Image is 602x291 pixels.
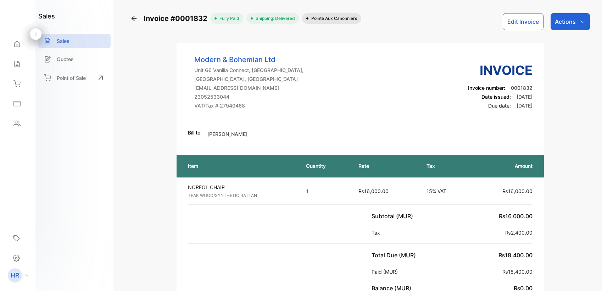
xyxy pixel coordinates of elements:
[517,94,533,100] span: [DATE]
[502,188,533,194] span: ₨16,000.00
[372,229,383,236] p: Tax
[38,52,111,66] a: Quotes
[427,162,464,170] p: Tax
[188,183,294,191] p: NORFOL CHAIR
[38,11,55,21] h1: sales
[551,13,590,30] button: Actions
[194,66,303,74] p: Unit G6 Vanilla Connect, [GEOGRAPHIC_DATA],
[372,251,419,259] p: Total Due (MUR)
[498,252,533,259] span: ₨18,400.00
[194,75,303,83] p: [GEOGRAPHIC_DATA], [GEOGRAPHIC_DATA]
[194,84,303,92] p: [EMAIL_ADDRESS][DOMAIN_NAME]
[427,187,464,195] p: 15% VAT
[479,162,533,170] p: Amount
[358,188,389,194] span: ₨16,000.00
[502,269,533,275] span: ₨18,400.00
[253,15,295,22] span: Shipping: Delivered
[57,55,74,63] p: Quotes
[572,261,602,291] iframe: LiveChat chat widget
[306,187,344,195] p: 1
[372,268,401,275] p: Paid (MUR)
[511,85,533,91] span: 0001832
[38,70,111,86] a: Point of Sale
[194,54,303,65] p: Modern & Bohemian Ltd
[505,230,533,236] span: ₨2,400.00
[517,103,533,109] span: [DATE]
[308,15,357,22] span: Pointe aux Canonniers
[468,85,505,91] span: Invoice number:
[358,162,412,170] p: Rate
[372,212,416,220] p: Subtotal (MUR)
[144,13,210,24] span: Invoice #0001832
[207,130,247,138] p: [PERSON_NAME]
[194,93,303,100] p: 23052533044
[555,17,576,26] p: Actions
[468,61,533,80] h3: Invoice
[11,271,19,280] p: HR
[194,102,303,109] p: VAT/Tax #: 27940468
[57,37,69,45] p: Sales
[499,213,533,220] span: ₨16,000.00
[217,15,239,22] span: fully paid
[12,9,23,20] img: logo
[38,34,111,48] a: Sales
[503,13,544,30] button: Edit Invoice
[488,103,511,109] span: Due date:
[57,74,86,82] p: Point of Sale
[188,129,202,136] p: Bill to:
[306,162,344,170] p: Quantity
[188,192,294,199] p: TEAK WOOD/SYNTHETIC RATTAN
[188,162,292,170] p: Item
[481,94,511,100] span: Date issued:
